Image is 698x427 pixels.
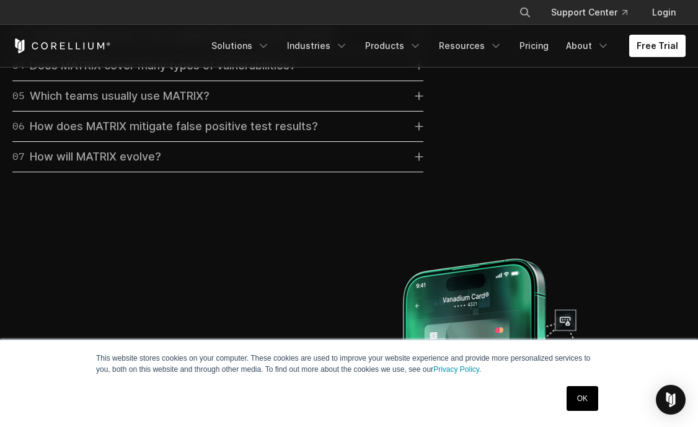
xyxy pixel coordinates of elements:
[656,385,686,415] div: Open Intercom Messenger
[204,35,686,57] div: Navigation Menu
[12,118,318,135] div: How does MATRIX mitigate false positive test results?
[514,1,536,24] button: Search
[642,1,686,24] a: Login
[12,118,25,135] span: 06
[504,1,686,24] div: Navigation Menu
[12,87,25,105] span: 05
[12,148,161,165] div: How will MATRIX evolve?
[358,35,429,57] a: Products
[512,35,556,57] a: Pricing
[559,35,617,57] a: About
[280,35,355,57] a: Industries
[12,38,111,53] a: Corellium Home
[12,118,423,135] a: 06How does MATRIX mitigate false positive test results?
[12,87,210,105] div: Which teams usually use MATRIX?
[567,386,598,411] a: OK
[12,87,423,105] a: 05Which teams usually use MATRIX?
[433,365,481,374] a: Privacy Policy.
[431,35,510,57] a: Resources
[204,35,277,57] a: Solutions
[12,148,25,165] span: 07
[541,1,637,24] a: Support Center
[12,148,423,165] a: 07How will MATRIX evolve?
[629,35,686,57] a: Free Trial
[96,353,602,375] p: This website stores cookies on your computer. These cookies are used to improve your website expe...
